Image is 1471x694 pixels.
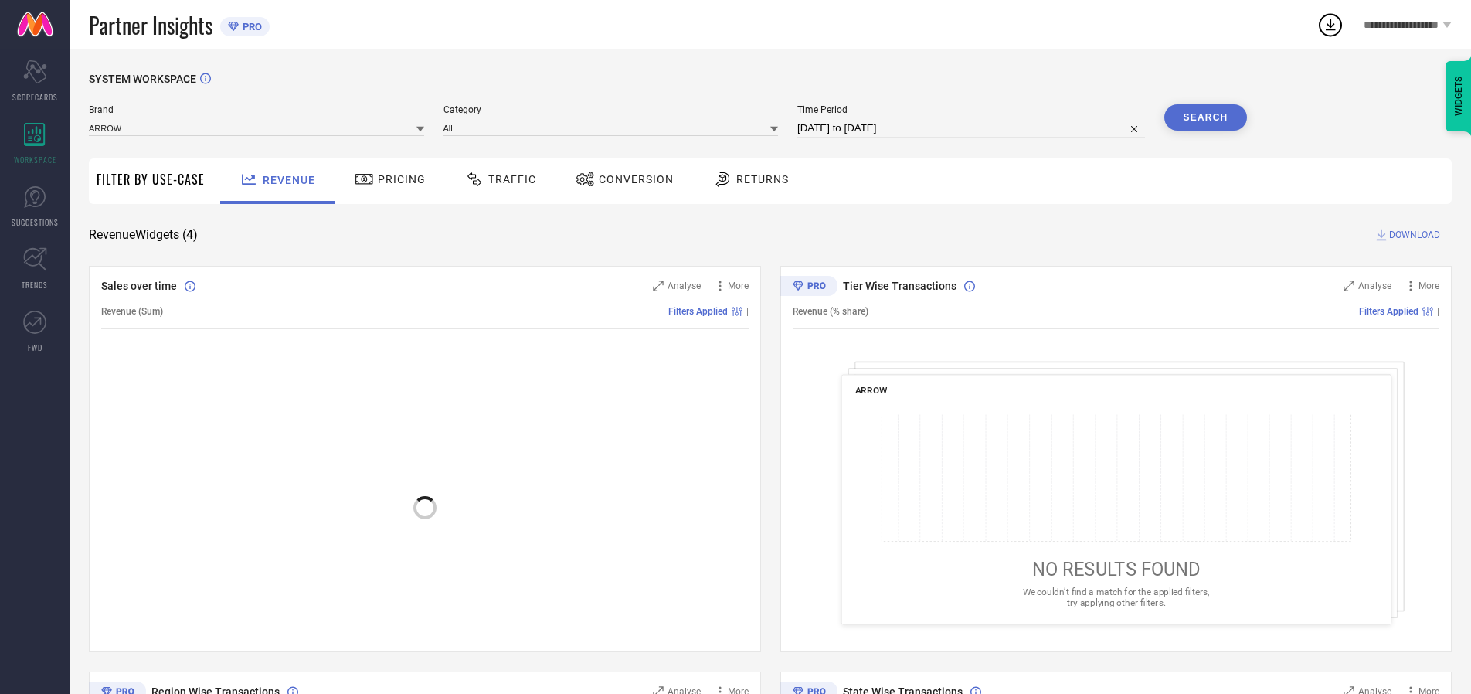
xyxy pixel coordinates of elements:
[728,281,749,291] span: More
[793,306,868,317] span: Revenue (% share)
[28,342,42,353] span: FWD
[1437,306,1439,317] span: |
[1344,281,1354,291] svg: Zoom
[378,173,426,185] span: Pricing
[239,21,262,32] span: PRO
[1316,11,1344,39] div: Open download list
[1022,587,1209,607] span: We couldn’t find a match for the applied filters, try applying other filters.
[797,104,1145,115] span: Time Period
[1418,281,1439,291] span: More
[12,216,59,228] span: SUGGESTIONS
[736,173,789,185] span: Returns
[1359,306,1418,317] span: Filters Applied
[843,280,956,292] span: Tier Wise Transactions
[488,173,536,185] span: Traffic
[746,306,749,317] span: |
[12,91,58,103] span: SCORECARDS
[89,104,424,115] span: Brand
[668,306,728,317] span: Filters Applied
[14,154,56,165] span: WORKSPACE
[1389,227,1440,243] span: DOWNLOAD
[1164,104,1248,131] button: Search
[89,227,198,243] span: Revenue Widgets ( 4 )
[653,281,664,291] svg: Zoom
[443,104,779,115] span: Category
[668,281,701,291] span: Analyse
[263,174,315,186] span: Revenue
[22,279,48,291] span: TRENDS
[780,276,837,299] div: Premium
[101,306,163,317] span: Revenue (Sum)
[1358,281,1391,291] span: Analyse
[89,73,196,85] span: SYSTEM WORKSPACE
[97,170,205,189] span: Filter By Use-Case
[89,9,212,41] span: Partner Insights
[599,173,674,185] span: Conversion
[1031,559,1200,580] span: NO RESULTS FOUND
[797,119,1145,138] input: Select time period
[854,385,887,396] span: ARROW
[101,280,177,292] span: Sales over time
